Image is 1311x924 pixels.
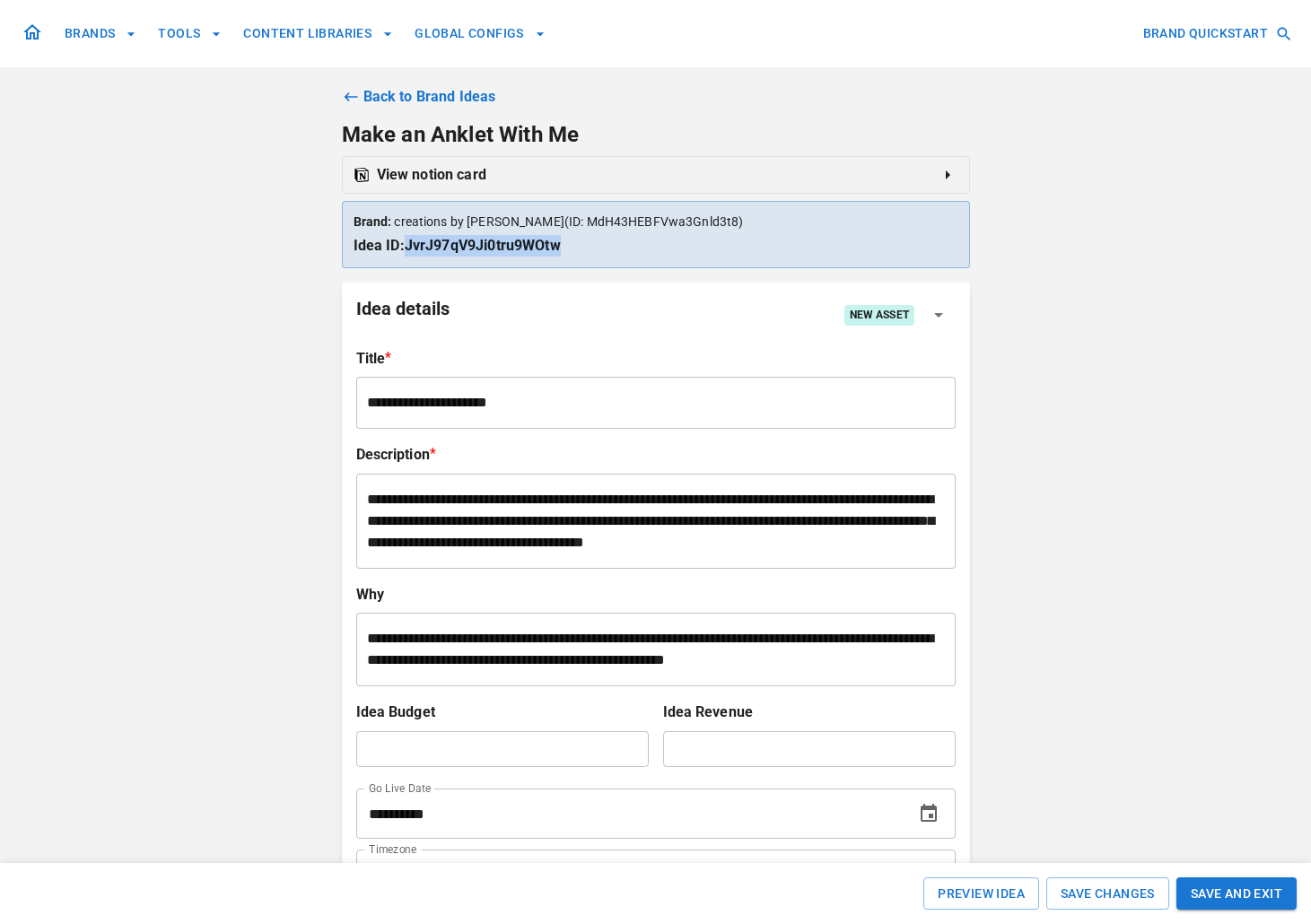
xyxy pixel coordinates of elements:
h6: Description [356,443,430,466]
h6: Idea Revenue [663,701,956,724]
button: BRAND QUICKSTART [1136,17,1297,50]
label: Timezone [369,841,416,857]
p: creations by [PERSON_NAME] (ID: MdH43HEBFVwa3Gnld3t8 ) [354,213,958,231]
button: SAVE AND EXIT [1176,877,1297,911]
strong: Brand: [354,214,392,229]
div: View notion card [354,164,486,186]
div: rdw-editor [367,489,946,554]
div: New Asset [844,305,914,326]
strong: Idea ID: JvrJ97qV9Ji0tru9WOtw [354,237,561,254]
button: SAVE CHANGES [1046,877,1169,911]
label: Go Live Date [369,780,431,796]
button: BRANDS [57,17,144,50]
h6: Title [356,347,386,370]
div: rdw-editor [367,628,946,671]
span: Make an Anklet With Me [342,122,580,147]
div: rdw-wrapper [357,614,955,685]
a: Back to Brand Ideas [342,86,970,108]
a: Notion LogoView notion card [342,156,970,194]
div: rdw-editor [367,392,946,414]
div: rdw-wrapper [357,475,955,568]
h6: Why [356,583,956,606]
button: Choose date, selected date is Aug 29, 2025 [904,789,954,839]
button: Preview Idea [923,877,1039,911]
h5: Idea details [356,297,450,333]
button: CONTENT LIBRARIES [236,17,400,50]
div: [GEOGRAPHIC_DATA]/[GEOGRAPHIC_DATA] [356,850,956,900]
img: Notion Logo [354,167,370,183]
button: GLOBAL CONFIGS [407,17,553,50]
button: TOOLS [151,17,229,50]
h6: Idea Budget [356,701,649,724]
div: rdw-wrapper [357,378,955,428]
